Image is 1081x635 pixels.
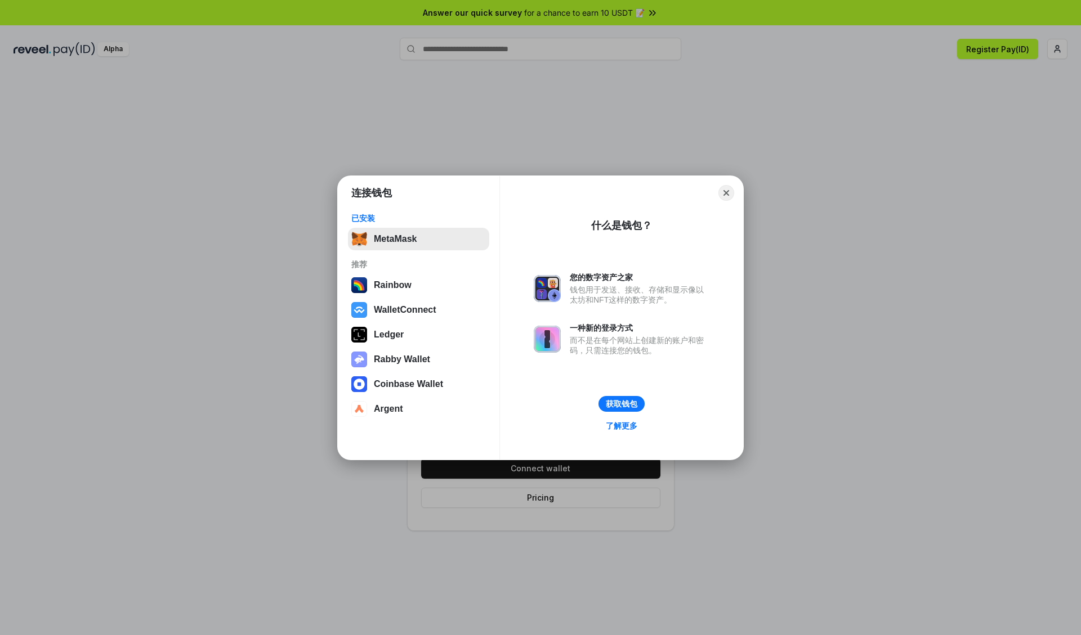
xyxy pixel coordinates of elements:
[351,213,486,223] div: 已安装
[374,379,443,389] div: Coinbase Wallet
[348,373,489,395] button: Coinbase Wallet
[570,285,709,305] div: 钱包用于发送、接收、存储和显示像以太坊和NFT这样的数字资产。
[374,234,417,244] div: MetaMask
[374,305,436,315] div: WalletConnect
[598,396,645,412] button: 获取钱包
[718,185,734,201] button: Close
[348,274,489,296] button: Rainbow
[348,299,489,321] button: WalletConnect
[374,280,412,290] div: Rainbow
[351,302,367,318] img: svg+xml,%3Csvg%20width%3D%2228%22%20height%3D%2228%22%20viewBox%3D%220%200%2028%2028%22%20fill%3D...
[599,418,644,433] a: 了解更多
[351,327,367,343] img: svg+xml,%3Csvg%20xmlns%3D%22http%3A%2F%2Fwww.w3.org%2F2000%2Fsvg%22%20width%3D%2228%22%20height%3...
[348,228,489,250] button: MetaMask
[591,219,652,232] div: 什么是钱包？
[606,399,637,409] div: 获取钱包
[374,404,403,414] div: Argent
[351,186,392,200] h1: 连接钱包
[351,352,367,367] img: svg+xml,%3Csvg%20xmlns%3D%22http%3A%2F%2Fwww.w3.org%2F2000%2Fsvg%22%20fill%3D%22none%22%20viewBox...
[351,277,367,293] img: svg+xml,%3Csvg%20width%3D%22120%22%20height%3D%22120%22%20viewBox%3D%220%200%20120%20120%22%20fil...
[534,326,561,353] img: svg+xml,%3Csvg%20xmlns%3D%22http%3A%2F%2Fwww.w3.org%2F2000%2Fsvg%22%20fill%3D%22none%22%20viewBox...
[570,272,709,282] div: 您的数字资产之家
[374,330,404,340] div: Ledger
[348,348,489,371] button: Rabby Wallet
[348,398,489,420] button: Argent
[570,335,709,355] div: 而不是在每个网站上创建新的账户和密码，只需连接您的钱包。
[570,323,709,333] div: 一种新的登录方式
[351,401,367,417] img: svg+xml,%3Csvg%20width%3D%2228%22%20height%3D%2228%22%20viewBox%3D%220%200%2028%2028%22%20fill%3D...
[348,323,489,346] button: Ledger
[606,421,637,431] div: 了解更多
[534,275,561,302] img: svg+xml,%3Csvg%20xmlns%3D%22http%3A%2F%2Fwww.w3.org%2F2000%2Fsvg%22%20fill%3D%22none%22%20viewBox...
[351,259,486,269] div: 推荐
[351,376,367,392] img: svg+xml,%3Csvg%20width%3D%2228%22%20height%3D%2228%22%20viewBox%3D%220%200%2028%2028%22%20fill%3D...
[374,354,430,364] div: Rabby Wallet
[351,231,367,247] img: svg+xml,%3Csvg%20fill%3D%22none%22%20height%3D%2233%22%20viewBox%3D%220%200%2035%2033%22%20width%...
